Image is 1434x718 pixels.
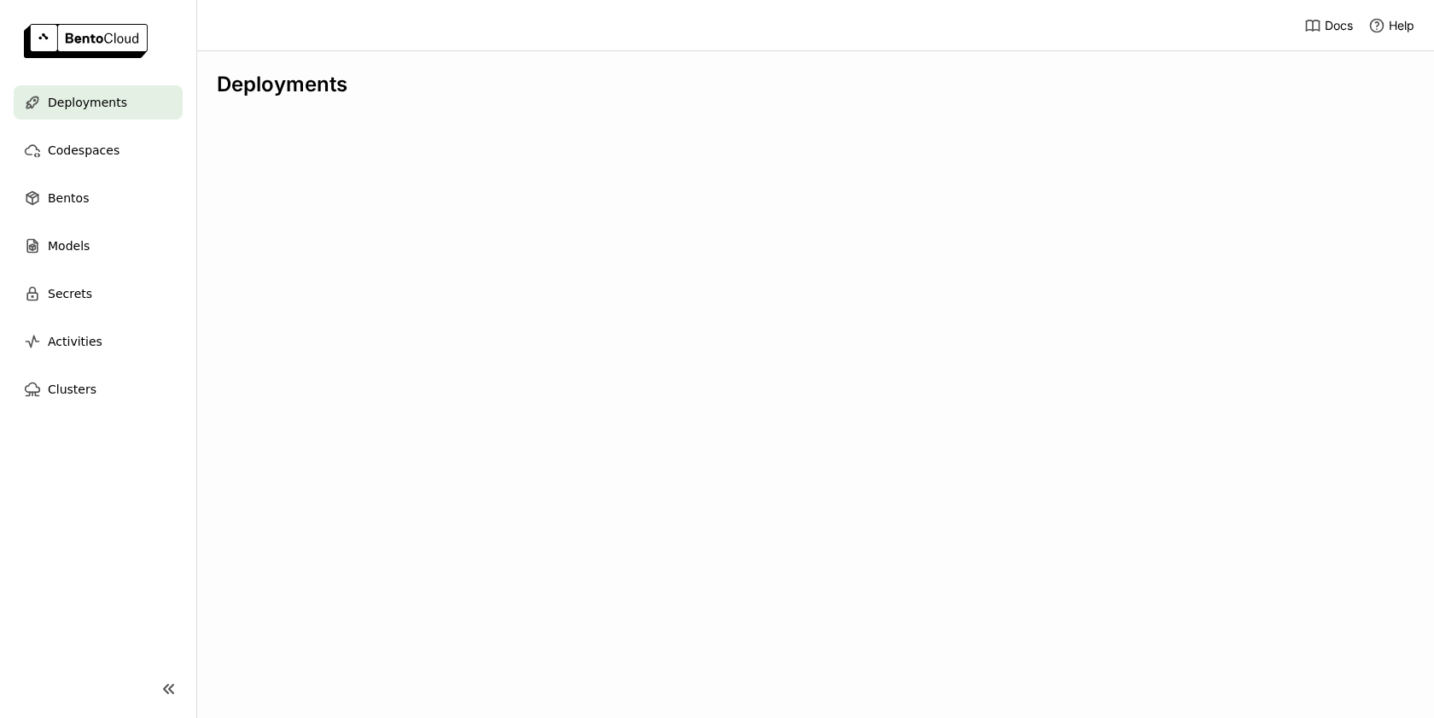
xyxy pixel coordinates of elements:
a: Docs [1304,17,1353,34]
div: Help [1368,17,1414,34]
span: Bentos [48,188,89,208]
a: Bentos [14,181,183,215]
span: Secrets [48,283,92,304]
img: logo [24,24,148,58]
a: Models [14,229,183,263]
a: Secrets [14,277,183,311]
span: Activities [48,331,102,352]
span: Models [48,236,90,256]
div: Deployments [217,72,1414,97]
span: Help [1389,18,1414,33]
span: Deployments [48,92,127,113]
span: Docs [1325,18,1353,33]
a: Activities [14,324,183,359]
span: Clusters [48,379,96,400]
a: Clusters [14,372,183,406]
span: Codespaces [48,140,119,161]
